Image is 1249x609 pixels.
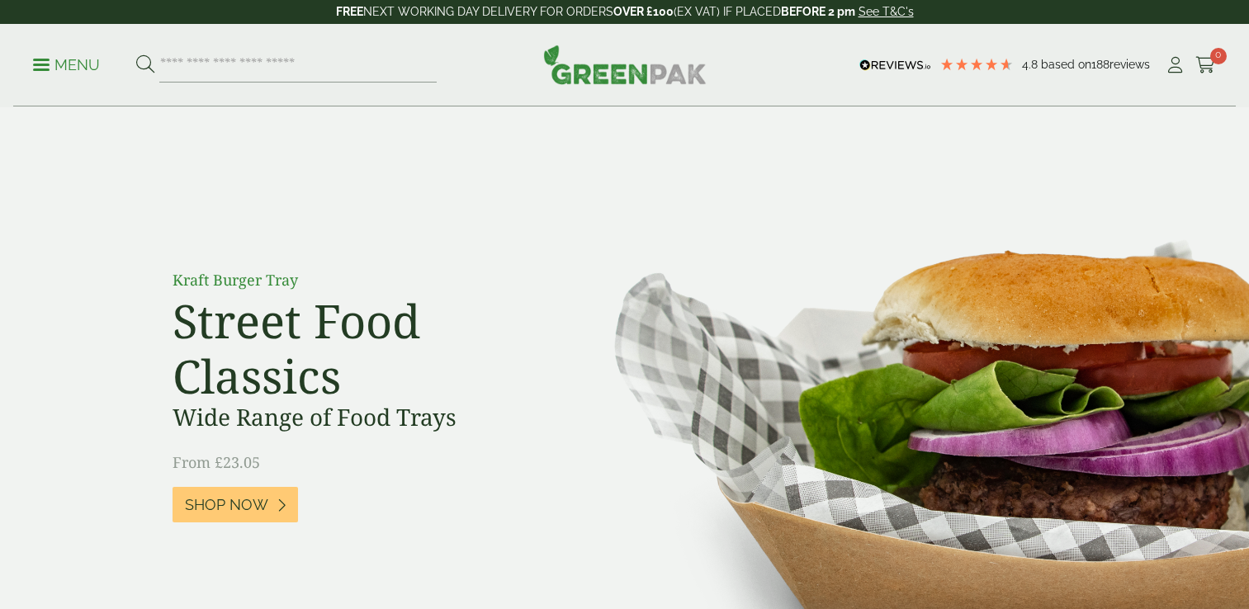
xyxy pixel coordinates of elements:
strong: OVER £100 [613,5,674,18]
strong: BEFORE 2 pm [781,5,855,18]
a: 0 [1195,53,1216,78]
span: reviews [1109,58,1150,71]
span: From £23.05 [173,452,260,472]
span: 0 [1210,48,1227,64]
a: See T&C's [859,5,914,18]
i: Cart [1195,57,1216,73]
h2: Street Food Classics [173,293,544,404]
a: Menu [33,55,100,72]
span: Shop Now [185,496,268,514]
span: Based on [1041,58,1091,71]
strong: FREE [336,5,363,18]
p: Kraft Burger Tray [173,269,544,291]
div: 4.79 Stars [939,57,1014,72]
p: Menu [33,55,100,75]
span: 4.8 [1022,58,1041,71]
i: My Account [1165,57,1185,73]
span: 188 [1091,58,1109,71]
img: REVIEWS.io [859,59,931,71]
h3: Wide Range of Food Trays [173,404,544,432]
img: GreenPak Supplies [543,45,707,84]
a: Shop Now [173,487,298,522]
